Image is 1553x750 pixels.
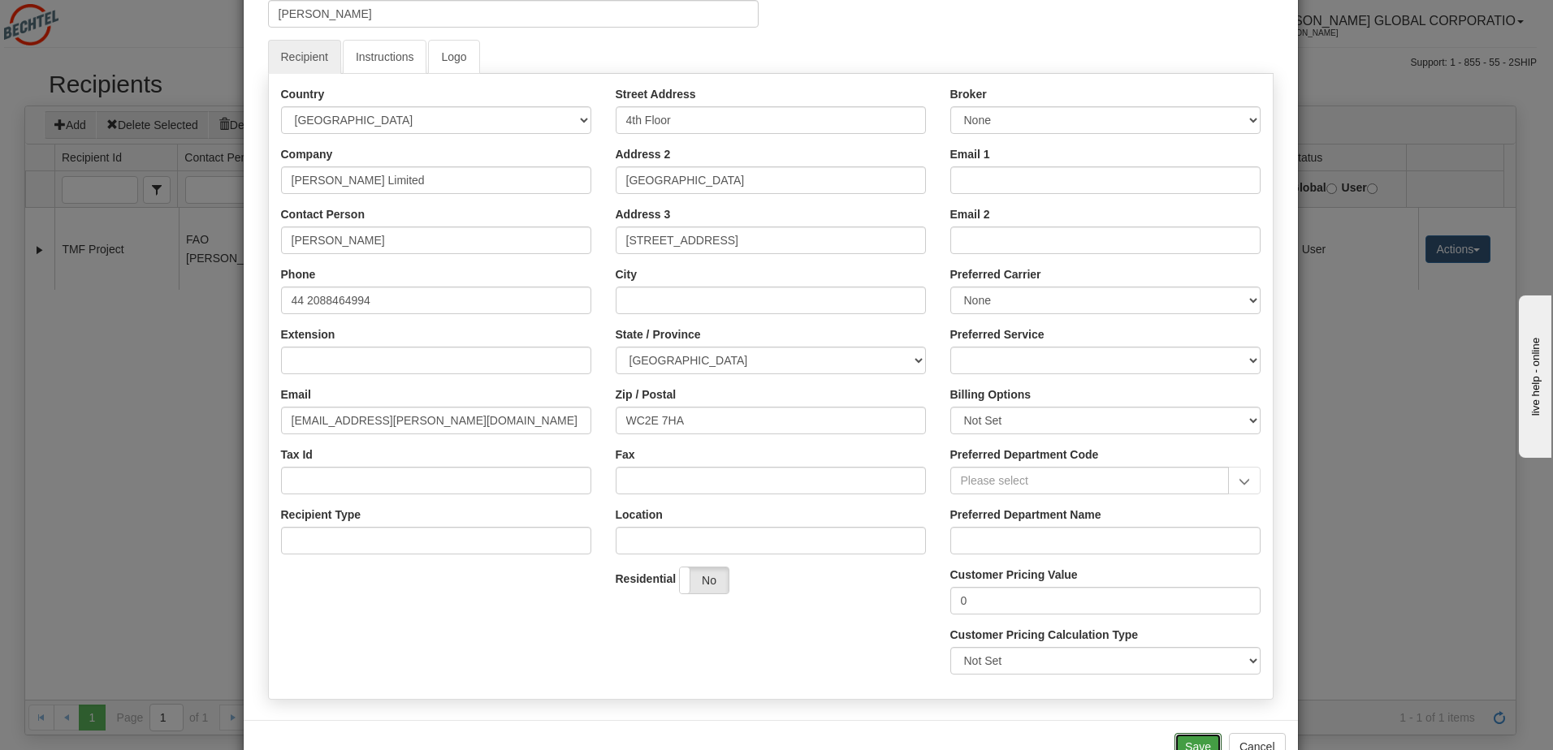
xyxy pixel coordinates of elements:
[616,571,677,587] label: Residential
[616,446,635,463] label: Fax
[281,266,316,282] label: Phone
[1516,292,1551,458] iframe: chat widget
[281,326,335,343] label: Extension
[616,146,671,162] label: Address 2
[616,386,677,403] label: Zip / Postal
[950,627,1139,643] label: Customer Pricing Calculation Type
[950,146,990,162] label: Email 1
[281,386,311,403] label: Email
[950,386,1032,403] label: Billing Options
[12,14,150,26] div: live help - online
[268,40,341,74] a: Recipient
[616,206,671,222] label: Address 3
[281,206,365,222] label: Contact Person
[616,86,696,102] label: Street Address
[281,446,313,463] label: Tax Id
[950,326,1045,343] label: Preferred Service
[616,326,701,343] label: State / Province
[428,40,479,74] a: Logo
[616,506,663,523] label: Location
[950,86,987,102] label: Broker
[950,206,990,222] label: Email 2
[680,567,729,593] label: No
[343,40,427,74] a: Instructions
[281,146,333,162] label: Company
[281,506,361,523] label: Recipient Type
[281,86,325,102] label: Country
[950,266,1041,282] label: Preferred Carrier
[616,266,637,282] label: City
[950,446,1099,463] label: Preferred Department Code
[950,467,1229,494] input: Please select
[950,506,1101,523] label: Preferred Department Name
[950,567,1078,583] label: Customer Pricing Value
